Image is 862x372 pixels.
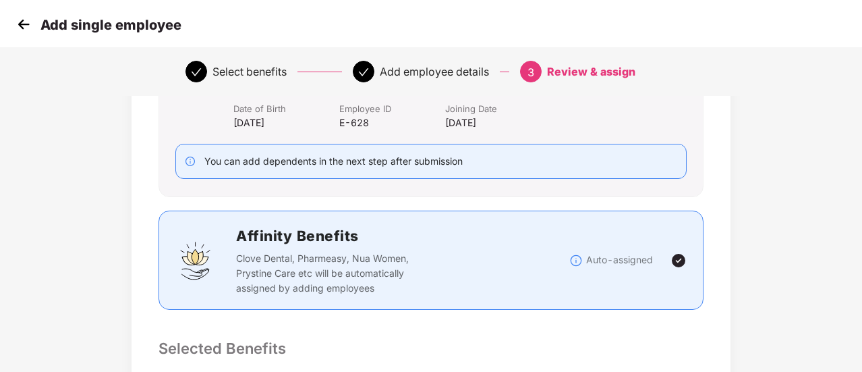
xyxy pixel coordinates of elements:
[233,115,339,130] div: [DATE]
[212,61,287,82] div: Select benefits
[233,103,339,115] div: Date of Birth
[175,240,216,281] img: svg+xml;base64,PHN2ZyBpZD0iQWZmaW5pdHlfQmVuZWZpdHMiIGRhdGEtbmFtZT0iQWZmaW5pdHkgQmVuZWZpdHMiIHhtbG...
[191,67,202,78] span: check
[380,61,489,82] div: Add employee details
[185,157,195,166] span: info-circle
[236,225,569,247] h2: Affinity Benefits
[204,155,463,167] span: You can add dependents in the next step after submission
[339,115,445,130] div: E-628
[547,61,635,82] div: Review & assign
[527,65,534,79] span: 3
[13,14,34,34] img: svg+xml;base64,PHN2ZyB4bWxucz0iaHR0cDovL3d3dy53My5vcmcvMjAwMC9zdmciIHdpZHRoPSIzMCIgaGVpZ2h0PSIzMC...
[339,103,445,115] div: Employee ID
[445,115,586,130] div: [DATE]
[445,103,586,115] div: Joining Date
[569,254,583,267] img: svg+xml;base64,PHN2ZyBpZD0iSW5mb18tXzMyeDMyIiBkYXRhLW5hbWU9IkluZm8gLSAzMngzMiIgeG1sbnM9Imh0dHA6Ly...
[236,251,436,296] p: Clove Dental, Pharmeasy, Nua Women, Prystine Care etc will be automatically assigned by adding em...
[586,253,653,267] p: Auto-assigned
[40,17,181,33] p: Add single employee
[670,253,687,269] img: svg+xml;base64,PHN2ZyBpZD0iVGljay0yNHgyNCIgeG1sbnM9Imh0dHA6Ly93d3cudzMub3JnLzIwMDAvc3ZnIiB3aWR0aD...
[159,337,703,360] p: Selected Benefits
[358,67,369,78] span: check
